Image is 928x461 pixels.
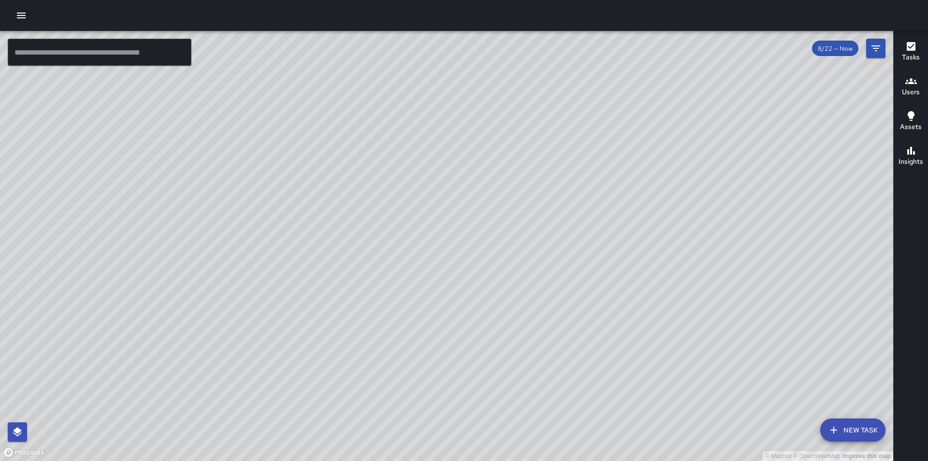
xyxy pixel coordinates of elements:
h6: Users [902,87,920,98]
h6: Insights [899,157,923,167]
button: Tasks [894,35,928,70]
button: Users [894,70,928,104]
span: 8/22 — Now [812,44,858,53]
button: New Task [820,418,885,442]
h6: Assets [900,122,922,132]
button: Filters [866,39,885,58]
h6: Tasks [902,52,920,63]
button: Assets [894,104,928,139]
button: Insights [894,139,928,174]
